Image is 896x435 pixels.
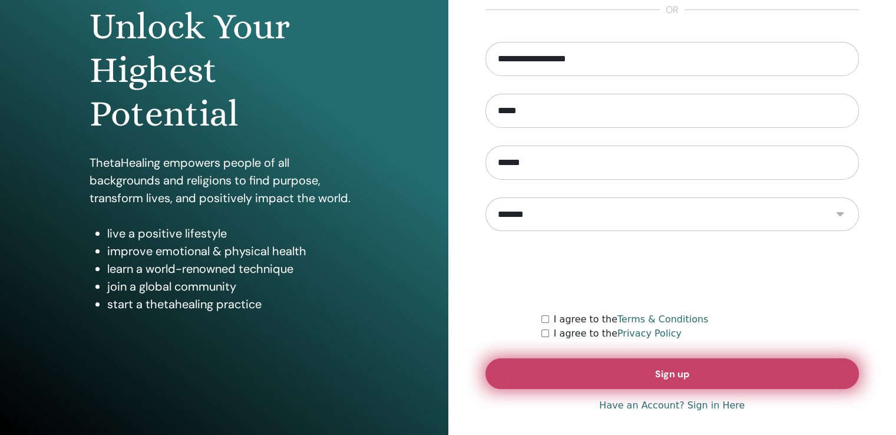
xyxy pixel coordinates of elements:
label: I agree to the [554,312,709,327]
span: or [660,3,685,17]
li: live a positive lifestyle [107,225,359,242]
li: join a global community [107,278,359,295]
a: Privacy Policy [617,328,682,339]
label: I agree to the [554,327,682,341]
li: improve emotional & physical health [107,242,359,260]
li: start a thetahealing practice [107,295,359,313]
h1: Unlock Your Highest Potential [90,5,359,136]
button: Sign up [485,358,859,389]
a: Have an Account? Sign in Here [599,398,745,413]
p: ThetaHealing empowers people of all backgrounds and religions to find purpose, transform lives, a... [90,154,359,207]
iframe: reCAPTCHA [583,249,762,295]
span: Sign up [655,368,689,380]
li: learn a world-renowned technique [107,260,359,278]
a: Terms & Conditions [617,314,708,325]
